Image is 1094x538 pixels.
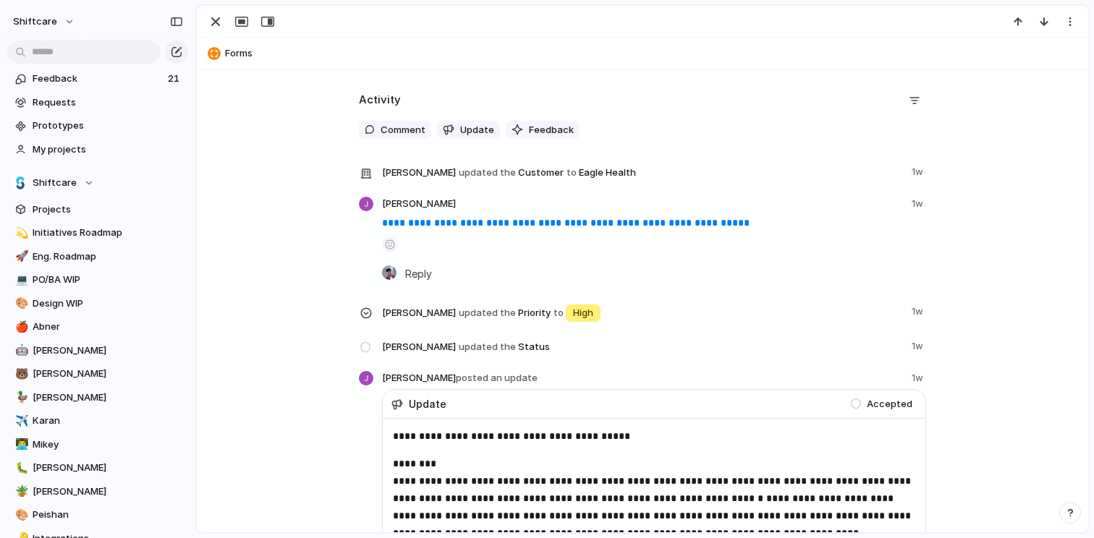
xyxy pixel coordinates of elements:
[33,249,183,264] span: Eng. Roadmap
[912,162,926,179] span: 1w
[13,273,27,287] button: 💻
[579,166,636,180] span: Eagle Health
[13,320,27,334] button: 🍎
[33,414,183,428] span: Karan
[529,123,574,137] span: Feedback
[456,372,538,383] span: posted an update
[359,92,401,108] h2: Activity
[33,437,183,452] span: Mikey
[15,507,25,524] div: 🎨
[13,508,27,522] button: 🎨
[459,166,516,180] span: updated the
[382,306,456,320] span: [PERSON_NAME]
[7,434,188,456] a: 👨‍💻Mikey
[573,306,593,320] span: High
[437,121,500,140] button: Update
[13,414,27,428] button: ✈️
[15,319,25,336] div: 🍎
[405,265,432,281] span: Reply
[7,246,188,268] a: 🚀Eng. Roadmap
[13,484,27,499] button: 🪴
[33,142,183,157] span: My projects
[459,340,516,354] span: updated the
[382,302,903,323] span: Priority
[7,293,188,315] a: 🎨Design WIP
[33,367,183,381] span: [PERSON_NAME]
[15,436,25,453] div: 👨‍💻
[33,95,183,110] span: Requests
[33,390,183,405] span: [PERSON_NAME]
[33,226,183,240] span: Initiatives Roadmap
[912,302,926,319] span: 1w
[912,371,926,385] span: 1w
[13,437,27,452] button: 👨‍💻
[7,387,188,409] a: 🦆[PERSON_NAME]
[33,273,183,287] span: PO/BA WIP
[7,363,188,385] a: 🐻[PERSON_NAME]
[7,340,188,362] a: 🤖[PERSON_NAME]
[7,172,188,194] button: Shiftcare
[15,460,25,477] div: 🐛
[7,316,188,338] a: 🍎Abner
[567,166,577,180] span: to
[459,306,516,320] span: updated the
[912,336,926,354] span: 1w
[867,397,912,411] span: Accepted
[7,199,188,221] a: Projects
[33,119,183,133] span: Prototypes
[912,197,926,211] span: 1w
[409,396,446,411] span: Update
[33,202,183,217] span: Projects
[7,10,82,33] button: shiftcare
[7,222,188,244] a: 💫Initiatives Roadmap
[15,366,25,383] div: 🐻
[13,390,27,405] button: 🦆
[203,42,1082,65] button: Forms
[7,92,188,114] a: Requests
[460,123,494,137] span: Update
[13,249,27,264] button: 🚀
[15,389,25,406] div: 🦆
[33,484,183,499] span: [PERSON_NAME]
[7,115,188,137] a: Prototypes
[7,457,188,479] div: 🐛[PERSON_NAME]
[168,72,182,86] span: 21
[33,461,183,475] span: [PERSON_NAME]
[13,461,27,475] button: 🐛
[15,483,25,500] div: 🪴
[7,139,188,161] a: My projects
[15,225,25,242] div: 💫
[382,162,903,182] span: Customer
[13,14,57,29] span: shiftcare
[33,72,164,86] span: Feedback
[33,176,77,190] span: Shiftcare
[13,343,27,358] button: 🤖
[359,121,431,140] button: Comment
[7,269,188,291] a: 💻PO/BA WIP
[15,248,25,265] div: 🚀
[382,340,456,354] span: [PERSON_NAME]
[33,508,183,522] span: Peishan
[506,121,580,140] button: Feedback
[15,295,25,312] div: 🎨
[7,504,188,526] a: 🎨Peishan
[7,68,188,90] a: Feedback21
[13,296,27,311] button: 🎨
[382,166,456,180] span: [PERSON_NAME]
[13,367,27,381] button: 🐻
[7,410,188,432] a: ✈️Karan
[7,481,188,503] div: 🪴[PERSON_NAME]
[15,413,25,430] div: ✈️
[225,46,1082,61] span: Forms
[13,226,27,240] button: 💫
